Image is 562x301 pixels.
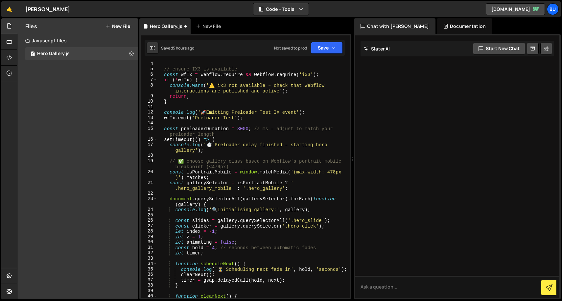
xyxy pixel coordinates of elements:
a: 🤙 [1,1,17,17]
div: 27 [141,223,157,229]
div: 31 [141,245,157,251]
div: 30 [141,239,157,245]
button: Start new chat [473,43,525,54]
div: 17072/46993.js [25,47,138,60]
div: 19 [141,158,157,169]
div: 7 [141,77,157,83]
div: 13 [141,115,157,121]
div: Chat with [PERSON_NAME] [354,18,435,34]
button: Save [311,42,343,54]
div: 34 [141,261,157,267]
h2: Files [25,23,37,30]
button: Code + Tools [253,3,309,15]
div: 16 [141,137,157,142]
div: 10 [141,99,157,104]
div: 12 [141,110,157,115]
div: 22 [141,191,157,196]
div: 17 [141,142,157,153]
div: Documentation [437,18,492,34]
div: 37 [141,277,157,283]
div: Javascript files [17,34,138,47]
div: 32 [141,250,157,256]
div: 38 [141,283,157,288]
span: 2 [31,52,35,57]
div: 24 [141,207,157,212]
a: [DOMAIN_NAME] [486,3,545,15]
div: 39 [141,288,157,294]
div: 4 [141,61,157,67]
div: 23 [141,196,157,207]
div: New File [196,23,223,30]
div: 5 [141,66,157,72]
div: 33 [141,256,157,261]
div: 29 [141,234,157,240]
div: 9 [141,93,157,99]
div: 26 [141,218,157,223]
div: 21 [141,180,157,191]
div: 40 [141,293,157,299]
div: Hero Gallery.js [150,23,182,30]
div: 6 [141,72,157,77]
div: 18 [141,153,157,158]
button: New File [105,24,130,29]
div: [PERSON_NAME] [25,5,70,13]
div: 5 hours ago [173,45,195,51]
div: 14 [141,120,157,126]
a: Bu [547,3,559,15]
div: 36 [141,272,157,277]
div: Not saved to prod [274,45,307,51]
div: Hero Gallery.js [37,51,70,57]
div: 15 [141,126,157,137]
div: 11 [141,104,157,110]
div: Saved [161,45,195,51]
div: 25 [141,212,157,218]
div: 20 [141,169,157,180]
h2: Slater AI [364,46,390,52]
div: 8 [141,83,157,93]
div: 28 [141,229,157,234]
div: 35 [141,267,157,272]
